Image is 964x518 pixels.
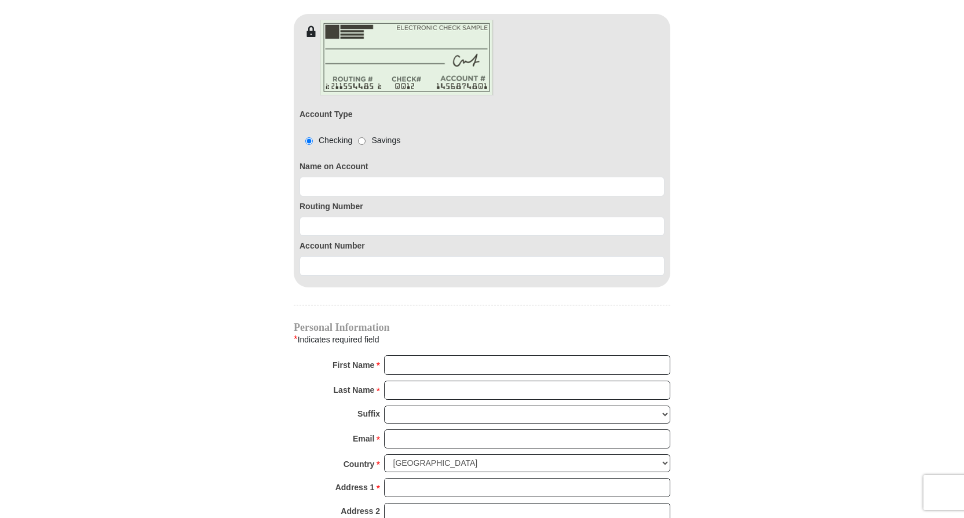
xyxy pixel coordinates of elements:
h4: Personal Information [294,323,670,332]
strong: Suffix [357,406,380,422]
label: Account Type [300,108,353,121]
label: Account Number [300,240,664,252]
strong: Address 1 [335,479,375,495]
label: Name on Account [300,160,664,173]
strong: First Name [333,357,374,373]
div: Indicates required field [294,332,670,347]
strong: Last Name [334,382,375,398]
label: Routing Number [300,200,664,213]
strong: Email [353,431,374,447]
img: check-en.png [320,20,494,96]
div: Checking Savings [300,134,400,147]
strong: Country [344,456,375,472]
